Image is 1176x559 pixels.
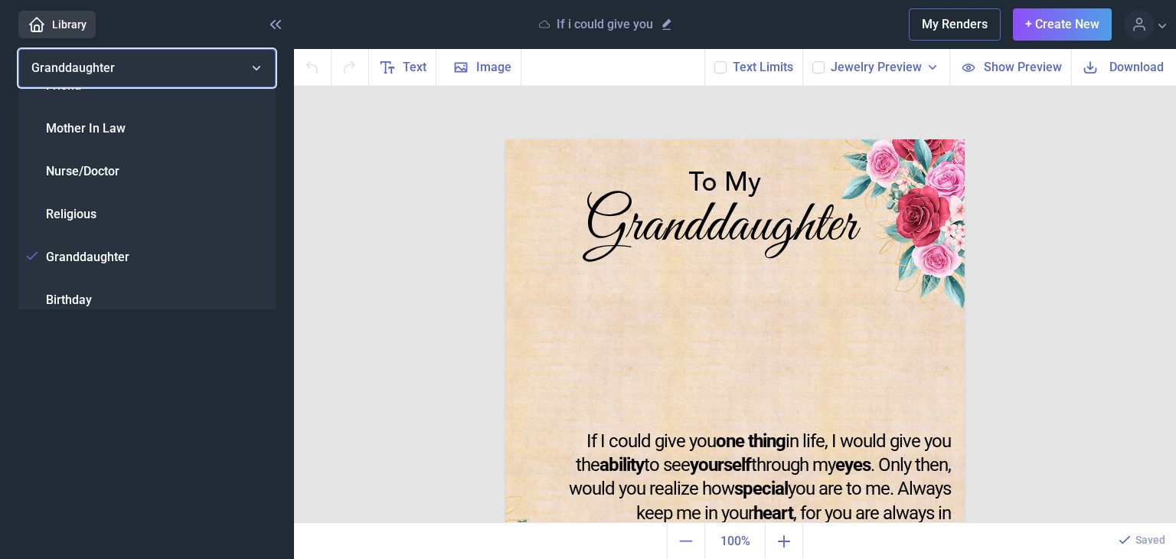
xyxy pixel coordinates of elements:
span: Show Preview [984,58,1062,76]
button: Jewelry Preview [831,58,940,77]
b: heart [753,502,793,524]
b: eyes [835,454,871,476]
span: Jewelry Preview [831,58,922,77]
span: Download [1109,58,1164,76]
button: Zoom in [766,523,803,559]
b: special [734,478,788,499]
button: Text Limits [733,58,793,77]
button: Download [1071,49,1176,85]
span: Text [403,58,426,77]
button: Image [436,49,521,85]
span: Image [476,58,511,77]
button: Zoom out [667,523,704,559]
b: ability [599,454,644,476]
span: Religious [46,205,96,224]
span: Birthday [46,291,92,309]
b: yourself [690,454,751,476]
button: Actual size [704,523,766,559]
span: 100% [708,526,762,557]
a: Library [18,11,96,38]
span: Mother In Law [46,119,126,138]
button: Text [369,49,436,85]
button: Show Preview [949,49,1071,85]
span: Nurse/Doctor [46,162,119,181]
span: Granddaughter [46,248,129,266]
b: one thing [716,430,786,452]
p: If i could give you [557,17,653,32]
button: Redo [332,49,369,85]
span: Granddaughter [31,60,115,75]
div: To My [600,171,848,204]
p: Saved [1135,532,1165,548]
button: My Renders [909,8,1001,41]
div: Granddaughter [534,198,908,258]
button: Undo [294,49,332,85]
button: Granddaughter [18,49,276,87]
button: + Create New [1013,8,1112,41]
